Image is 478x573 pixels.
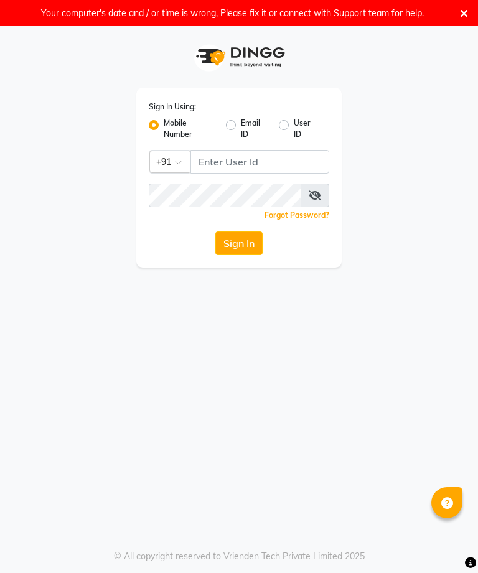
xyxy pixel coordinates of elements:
input: Username [190,150,329,174]
a: Forgot Password? [265,210,329,220]
button: Sign In [215,231,263,255]
iframe: chat widget [426,523,466,561]
img: logo1.svg [189,39,289,75]
label: Mobile Number [164,118,216,140]
label: Email ID [241,118,269,140]
input: Username [149,184,301,207]
label: Sign In Using: [149,101,196,113]
div: Your computer's date and / or time is wrong, Please fix it or connect with Support team for help. [41,5,424,21]
label: User ID [294,118,319,140]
